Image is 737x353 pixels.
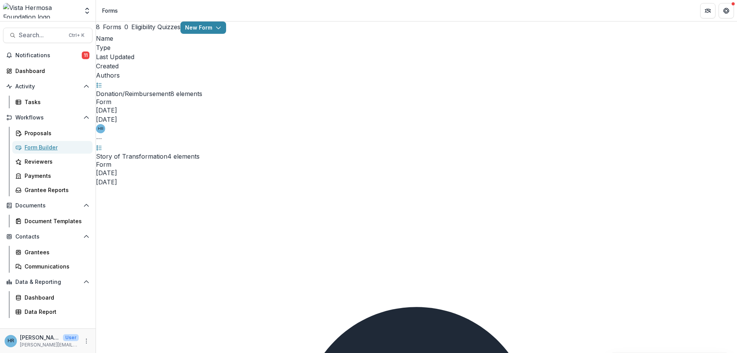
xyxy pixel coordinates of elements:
div: Ctrl + K [67,31,86,40]
button: Search... [3,28,93,43]
p: [PERSON_NAME] [20,333,60,341]
button: Open Data & Reporting [3,276,93,288]
div: Document Templates [25,217,86,225]
span: Created [96,62,119,70]
a: Dashboard [12,291,93,304]
a: Communications [12,260,93,273]
span: 0 [124,23,128,31]
span: Last Updated [96,53,134,61]
button: Partners [700,3,716,18]
span: Form [96,98,737,106]
div: Form Builder [25,143,86,151]
div: Forms [102,7,118,15]
a: Grantees [12,246,93,259]
span: 4 elements [167,152,200,160]
a: Proposals [12,127,93,139]
div: Data Report [25,308,86,316]
button: Open Contacts [3,230,93,243]
span: 11 [82,51,89,59]
a: Document Templates [12,215,93,227]
a: Donation/Reimbursement [96,90,170,98]
div: Communications [25,262,86,270]
span: Search... [19,31,64,39]
a: Tasks [12,96,93,108]
a: Data Report [12,305,93,318]
a: Grantee Reports [12,184,93,196]
span: Form [96,161,737,168]
button: Get Help [719,3,734,18]
button: Open Workflows [3,111,93,124]
a: Reviewers [12,155,93,168]
span: [DATE] [96,169,117,177]
a: Form Builder [12,141,93,154]
a: Story of Transformation [96,152,167,160]
button: Open entity switcher [82,3,93,18]
button: New Form [180,22,226,34]
span: Data & Reporting [15,279,80,285]
div: Grantee Reports [25,186,86,194]
div: Payments [25,172,86,180]
div: Grantees [25,248,86,256]
button: Open Activity [3,80,93,93]
p: [PERSON_NAME][EMAIL_ADDRESS][DOMAIN_NAME] [20,341,79,348]
button: Forms [96,22,121,31]
button: Open Documents [3,199,93,212]
nav: breadcrumb [99,5,121,16]
div: Reviewers [25,157,86,166]
span: Authors [96,71,120,79]
button: Notifications11 [3,49,93,61]
span: Documents [15,202,80,209]
div: Hannah Roosendaal [8,338,14,343]
button: Options [96,133,102,143]
span: Name [96,35,113,42]
span: [DATE] [96,116,117,123]
a: Dashboard [3,65,93,77]
span: Contacts [15,234,80,240]
div: Proposals [25,129,86,137]
p: User [63,334,79,341]
img: Vista Hermosa Foundation logo [3,3,79,18]
span: Notifications [15,52,82,59]
a: Payments [12,169,93,182]
div: Hannah Roosendaal [98,127,103,131]
button: Eligibility Quizzes [124,22,180,31]
span: Type [96,44,111,51]
button: More [82,336,91,346]
span: Workflows [15,114,80,121]
div: Tasks [25,98,86,106]
div: Dashboard [25,293,86,302]
span: 8 [96,23,100,31]
div: Dashboard [15,67,86,75]
span: [DATE] [96,106,117,114]
span: Activity [15,83,80,90]
span: [DATE] [96,178,117,186]
span: 8 elements [170,90,202,98]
